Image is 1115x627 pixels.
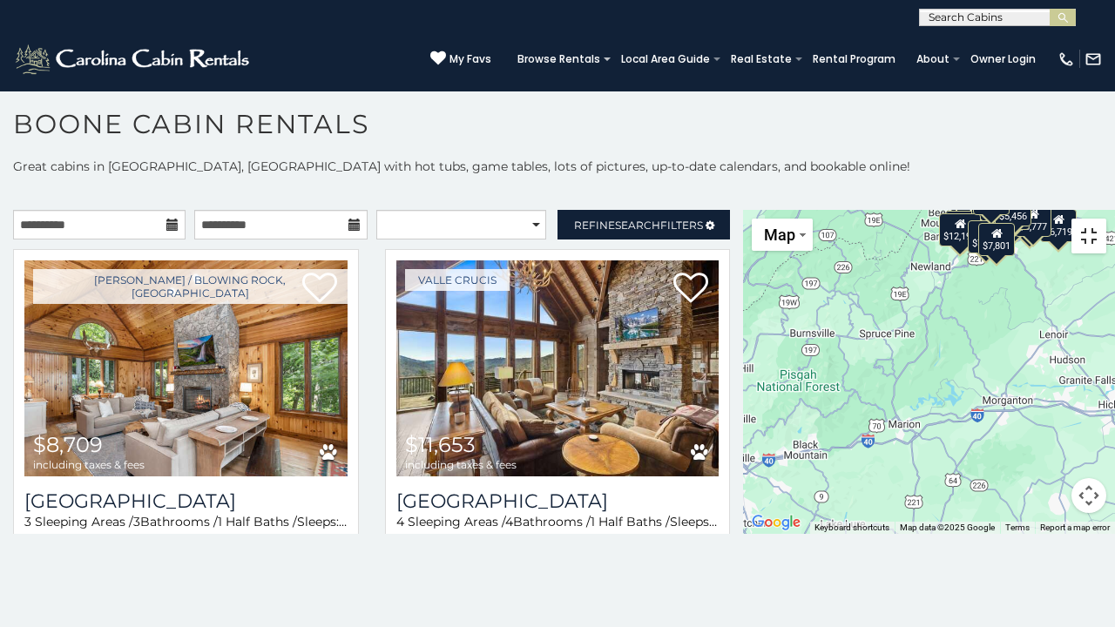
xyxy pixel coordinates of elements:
span: $11,653 [405,432,476,457]
a: Real Estate [722,47,801,71]
div: $7,968 [968,220,1004,253]
span: 3 [24,514,31,529]
span: 1 Half Baths / [591,514,670,529]
a: Browse Rentals [509,47,609,71]
img: phone-regular-white.png [1058,51,1075,68]
div: Sleeping Areas / Bathrooms / Sleeps: [396,513,720,557]
a: Report a map error [1040,522,1110,532]
button: Change map style [752,219,813,251]
a: Terms [1005,522,1030,532]
a: Cucumber Tree Lodge $11,653 including taxes & fees [396,260,720,476]
a: Owner Login [962,47,1044,71]
a: [GEOGRAPHIC_DATA] [24,489,348,513]
img: Chimney Island [24,260,348,476]
div: $6,719 [1040,209,1077,242]
div: $5,456 [995,193,1031,226]
span: Map [764,226,795,244]
span: My Favs [449,51,491,67]
span: 1 Half Baths / [218,514,297,529]
a: Add to favorites [673,271,708,307]
a: Open this area in Google Maps (opens a new window) [747,511,805,534]
span: Search [615,219,660,232]
button: Keyboard shortcuts [814,522,889,534]
h3: Chimney Island [24,489,348,513]
span: including taxes & fees [33,459,145,470]
a: Local Area Guide [612,47,719,71]
button: Map camera controls [1071,478,1106,513]
a: About [908,47,958,71]
a: Valle Crucis [405,269,510,291]
span: 17 [712,514,723,529]
div: Sleeping Areas / Bathrooms / Sleeps: [24,513,348,557]
span: including taxes & fees [405,459,517,470]
div: $12,193 [939,213,981,246]
a: [PERSON_NAME] / Blowing Rock, [GEOGRAPHIC_DATA] [33,269,348,304]
a: Chimney Island $8,709 including taxes & fees [24,260,348,476]
a: Rental Program [804,47,904,71]
span: 3 [133,514,140,529]
a: [GEOGRAPHIC_DATA] [396,489,720,513]
a: My Favs [430,51,491,68]
span: Map data ©2025 Google [900,522,995,532]
img: Google [747,511,805,534]
img: mail-regular-white.png [1085,51,1102,68]
h3: Cucumber Tree Lodge [396,489,720,513]
div: $5,777 [1015,204,1051,237]
a: RefineSearchFilters [557,210,730,239]
img: White-1-2.png [13,42,254,77]
span: 4 [505,514,513,529]
div: $7,801 [978,223,1015,256]
span: $8,709 [33,432,103,457]
img: Cucumber Tree Lodge [396,260,720,476]
span: Refine Filters [574,219,703,232]
span: 4 [396,514,404,529]
div: $8,465 [944,211,981,244]
button: Toggle fullscreen view [1071,219,1106,253]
